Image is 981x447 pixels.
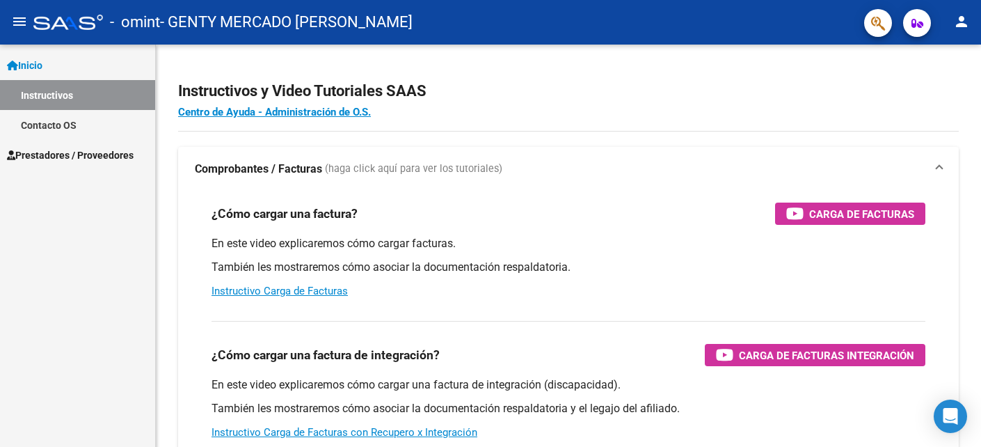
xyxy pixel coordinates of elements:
h2: Instructivos y Video Tutoriales SAAS [178,78,959,104]
p: En este video explicaremos cómo cargar facturas. [212,236,925,251]
span: - GENTY MERCADO [PERSON_NAME] [160,7,413,38]
span: - omint [110,7,160,38]
span: Prestadores / Proveedores [7,148,134,163]
mat-icon: menu [11,13,28,30]
mat-icon: person [953,13,970,30]
span: Carga de Facturas [809,205,914,223]
button: Carga de Facturas Integración [705,344,925,366]
a: Instructivo Carga de Facturas con Recupero x Integración [212,426,477,439]
mat-expansion-panel-header: Comprobantes / Facturas (haga click aquí para ver los tutoriales) [178,147,959,191]
span: (haga click aquí para ver los tutoriales) [325,162,502,177]
p: También les mostraremos cómo asociar la documentación respaldatoria. [212,260,925,275]
span: Carga de Facturas Integración [739,347,914,364]
div: Open Intercom Messenger [934,400,967,433]
p: En este video explicaremos cómo cargar una factura de integración (discapacidad). [212,377,925,393]
p: También les mostraremos cómo asociar la documentación respaldatoria y el legajo del afiliado. [212,401,925,416]
span: Inicio [7,58,42,73]
button: Carga de Facturas [775,203,925,225]
a: Centro de Ayuda - Administración de O.S. [178,106,371,118]
h3: ¿Cómo cargar una factura de integración? [212,345,440,365]
a: Instructivo Carga de Facturas [212,285,348,297]
strong: Comprobantes / Facturas [195,162,322,177]
h3: ¿Cómo cargar una factura? [212,204,358,223]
